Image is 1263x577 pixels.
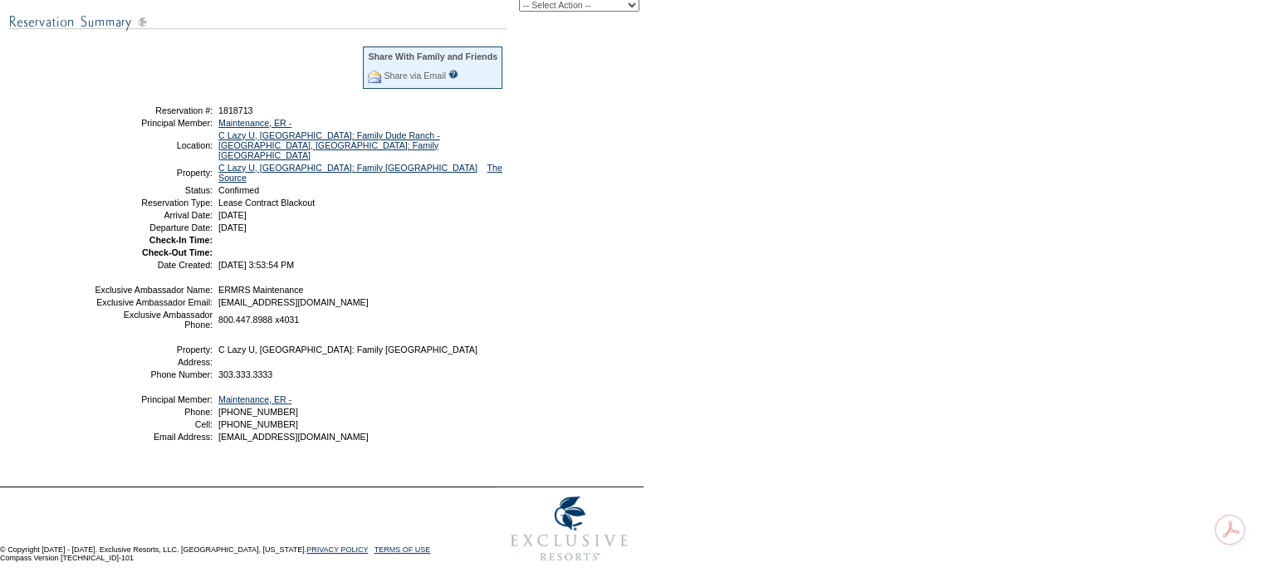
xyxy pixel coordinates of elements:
td: Principal Member: [94,394,213,404]
td: Property: [94,163,213,183]
td: Departure Date: [94,222,213,232]
a: C Lazy U, [GEOGRAPHIC_DATA]: Family [GEOGRAPHIC_DATA] [218,163,477,173]
span: [DATE] 3:53:54 PM [218,260,294,270]
span: Lease Contract Blackout [218,198,315,208]
span: [EMAIL_ADDRESS][DOMAIN_NAME] [218,432,369,442]
span: 800.447.8988 x4031 [218,315,299,325]
td: Location: [94,130,213,160]
strong: Check-In Time: [149,235,213,245]
span: [PHONE_NUMBER] [218,419,298,429]
span: [DATE] [218,210,247,220]
a: C Lazy U, [GEOGRAPHIC_DATA]: Family Dude Ranch - [GEOGRAPHIC_DATA], [GEOGRAPHIC_DATA]: Family [GE... [218,130,440,160]
img: subTtlResSummary.gif [8,12,507,32]
td: Principal Member: [94,118,213,128]
span: [PHONE_NUMBER] [218,407,298,417]
img: Exclusive Resorts [495,487,644,570]
td: Arrival Date: [94,210,213,220]
span: C Lazy U, [GEOGRAPHIC_DATA]: Family [GEOGRAPHIC_DATA] [218,345,477,355]
td: Reservation #: [94,105,213,115]
td: Exclusive Ambassador Phone: [94,310,213,330]
a: Share via Email [384,71,446,81]
td: Reservation Type: [94,198,213,208]
span: 303.333.3333 [218,369,272,379]
td: Phone Number: [94,369,213,379]
a: Maintenance, ER - [218,118,291,128]
td: Property: [94,345,213,355]
span: [EMAIL_ADDRESS][DOMAIN_NAME] [218,297,369,307]
a: TERMS OF USE [374,545,431,554]
td: Address: [94,357,213,367]
td: Cell: [94,419,213,429]
td: Email Address: [94,432,213,442]
input: What is this? [448,70,458,79]
td: Phone: [94,407,213,417]
span: 1818713 [218,105,253,115]
a: PRIVACY POLICY [306,545,368,554]
span: Confirmed [218,185,259,195]
strong: Check-Out Time: [142,247,213,257]
span: ERMRS Maintenance [218,285,303,295]
td: Exclusive Ambassador Email: [94,297,213,307]
td: Exclusive Ambassador Name: [94,285,213,295]
a: The Source [218,163,502,183]
span: [DATE] [218,222,247,232]
td: Status: [94,185,213,195]
td: Date Created: [94,260,213,270]
a: Maintenance, ER - [218,394,291,404]
div: Share With Family and Friends [368,51,497,61]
